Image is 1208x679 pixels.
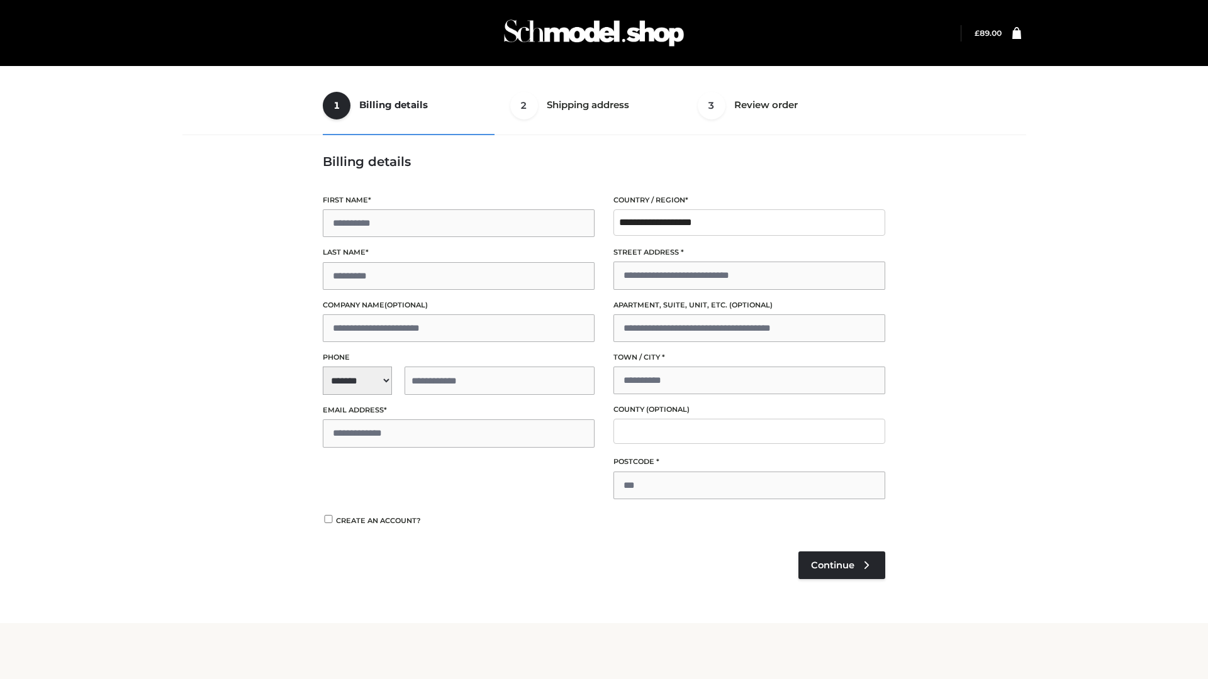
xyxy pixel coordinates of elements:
[613,351,885,363] label: Town / City
[798,551,885,579] a: Continue
[613,404,885,416] label: County
[729,301,773,309] span: (optional)
[336,516,421,525] span: Create an account?
[500,8,688,58] img: Schmodel Admin 964
[613,194,885,206] label: Country / Region
[975,28,1002,38] a: £89.00
[613,456,885,468] label: Postcode
[613,246,885,258] label: Street address
[323,299,595,311] label: Company name
[811,560,854,571] span: Continue
[384,301,428,309] span: (optional)
[613,299,885,311] label: Apartment, suite, unit, etc.
[323,246,595,258] label: Last name
[323,404,595,416] label: Email address
[323,515,334,523] input: Create an account?
[323,351,595,363] label: Phone
[323,154,885,169] h3: Billing details
[646,405,690,414] span: (optional)
[975,28,1002,38] bdi: 89.00
[323,194,595,206] label: First name
[975,28,980,38] span: £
